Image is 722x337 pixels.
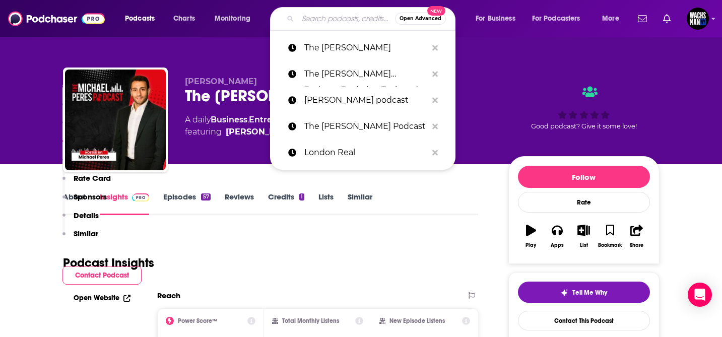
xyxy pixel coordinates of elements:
[247,115,249,124] span: ,
[268,192,304,215] a: Credits1
[659,10,675,27] a: Show notifications dropdown
[62,229,98,247] button: Similar
[518,282,650,303] button: tell me why sparkleTell Me Why
[469,11,528,27] button: open menu
[518,218,544,254] button: Play
[280,7,465,30] div: Search podcasts, credits, & more...
[476,12,515,26] span: For Business
[225,192,254,215] a: Reviews
[185,126,386,138] span: featuring
[602,12,619,26] span: More
[270,35,455,61] a: The [PERSON_NAME]
[400,16,441,21] span: Open Advanced
[395,13,446,25] button: Open AdvancedNew
[185,114,386,138] div: A daily podcast
[634,10,651,27] a: Show notifications dropdown
[570,218,597,254] button: List
[572,289,607,297] span: Tell Me Why
[630,242,643,248] div: Share
[208,11,264,27] button: open menu
[518,166,650,188] button: Follow
[74,294,130,302] a: Open Website
[687,8,709,30] span: Logged in as WachsmanNY
[249,115,306,124] a: Entrepreneur
[304,113,427,140] p: The Michael Peres Podcast
[270,140,455,166] a: London Real
[157,291,180,300] h2: Reach
[74,211,99,220] p: Details
[62,211,99,229] button: Details
[299,193,304,200] div: 1
[531,122,637,130] span: Good podcast? Give it some love!
[544,218,570,254] button: Apps
[185,77,257,86] span: [PERSON_NAME]
[304,61,427,87] p: The Michael Peres Podcast: Exploring Tech and Leadership
[318,192,334,215] a: Lists
[65,70,166,170] img: The Michael Peres Podcast
[389,317,445,324] h2: New Episode Listens
[687,8,709,30] button: Show profile menu
[74,192,107,201] p: Sponsors
[74,229,98,238] p: Similar
[688,283,712,307] div: Open Intercom Messenger
[8,9,105,28] img: Podchaser - Follow, Share and Rate Podcasts
[178,317,217,324] h2: Power Score™
[623,218,649,254] button: Share
[173,12,195,26] span: Charts
[226,126,298,138] div: [PERSON_NAME]
[595,11,632,27] button: open menu
[163,192,210,215] a: Episodes57
[580,242,588,248] div: List
[687,8,709,30] img: User Profile
[304,35,427,61] p: The Michael Peres
[215,12,250,26] span: Monitoring
[427,6,445,16] span: New
[304,87,427,113] p: michael peres podcast
[526,11,595,27] button: open menu
[211,115,247,124] a: Business
[270,87,455,113] a: [PERSON_NAME] podcast
[201,193,210,200] div: 57
[551,242,564,248] div: Apps
[526,242,536,248] div: Play
[518,192,650,213] div: Rate
[62,192,107,211] button: Sponsors
[598,242,622,248] div: Bookmark
[270,61,455,87] a: The [PERSON_NAME] Podcast: Exploring Tech and Leadership
[62,266,142,285] button: Contact Podcast
[560,289,568,297] img: tell me why sparkle
[270,113,455,140] a: The [PERSON_NAME] Podcast
[282,317,339,324] h2: Total Monthly Listens
[304,140,427,166] p: London Real
[532,12,580,26] span: For Podcasters
[597,218,623,254] button: Bookmark
[348,192,372,215] a: Similar
[125,12,155,26] span: Podcasts
[118,11,168,27] button: open menu
[518,311,650,330] a: Contact This Podcast
[298,11,395,27] input: Search podcasts, credits, & more...
[167,11,201,27] a: Charts
[508,77,660,139] div: Good podcast? Give it some love!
